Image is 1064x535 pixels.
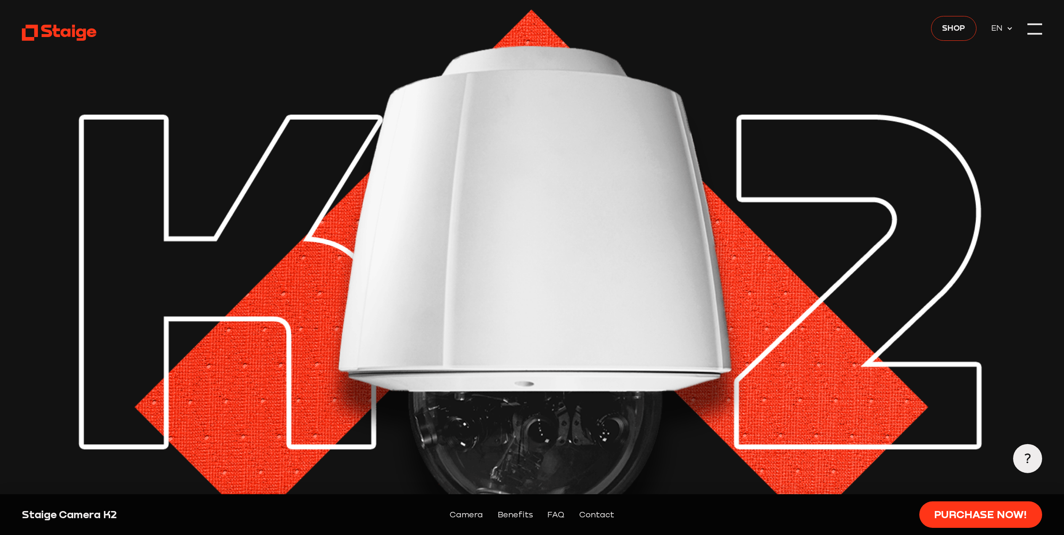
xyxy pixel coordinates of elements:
a: Contact [579,508,614,521]
a: FAQ [547,508,565,521]
a: Shop [931,16,977,40]
span: Shop [942,21,965,34]
a: Camera [450,508,483,521]
a: Purchase now! [919,501,1042,528]
span: EN [991,21,1006,34]
a: Benefits [498,508,533,521]
div: Staige Camera K2 [22,507,269,522]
